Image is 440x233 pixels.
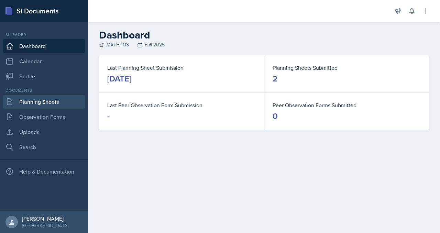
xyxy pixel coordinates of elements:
div: Help & Documentation [3,165,85,178]
div: MATH 1113 Fall 2025 [99,41,429,48]
div: - [107,111,110,122]
dt: Peer Observation Forms Submitted [273,101,421,109]
div: 2 [273,73,277,84]
div: [PERSON_NAME] [22,215,68,222]
dt: Last Planning Sheet Submission [107,64,256,72]
div: 0 [273,111,278,122]
div: Documents [3,87,85,93]
dt: Last Peer Observation Form Submission [107,101,256,109]
a: Search [3,140,85,154]
a: Calendar [3,54,85,68]
dt: Planning Sheets Submitted [273,64,421,72]
h2: Dashboard [99,29,429,41]
a: Dashboard [3,39,85,53]
div: [DATE] [107,73,131,84]
div: Si leader [3,32,85,38]
a: Profile [3,69,85,83]
a: Uploads [3,125,85,139]
a: Observation Forms [3,110,85,124]
div: [GEOGRAPHIC_DATA] [22,222,68,229]
a: Planning Sheets [3,95,85,109]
